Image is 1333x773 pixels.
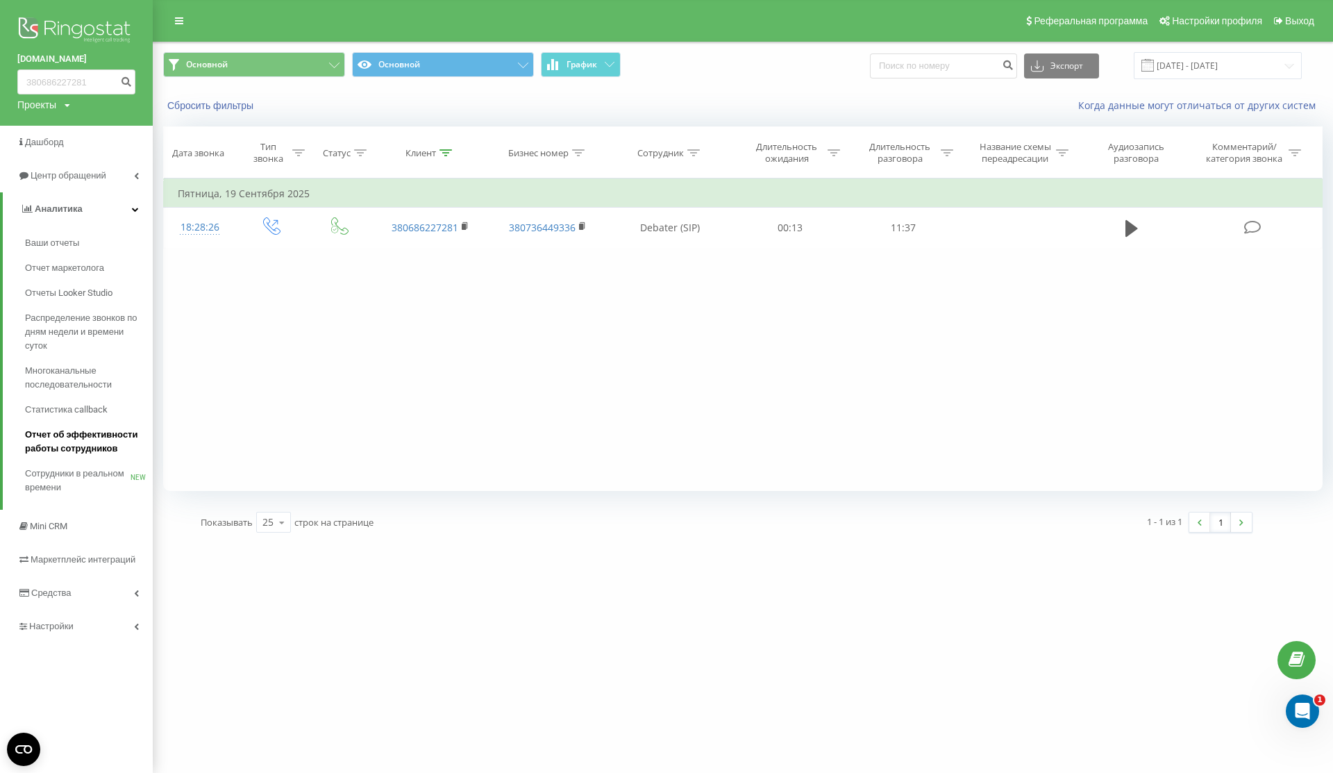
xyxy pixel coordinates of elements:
[392,221,458,234] a: 380686227281
[541,52,621,77] button: График
[567,60,597,69] span: График
[1091,141,1182,165] div: Аудиозапись разговора
[25,397,153,422] a: Статистика callback
[323,147,351,159] div: Статус
[978,141,1053,165] div: Название схемы переадресации
[30,521,67,531] span: Mini CRM
[178,214,222,241] div: 18:28:26
[25,422,153,461] a: Отчет об эффективности работы сотрудников
[25,467,131,494] span: Сотрудники в реальном времени
[29,621,74,631] span: Настройки
[164,180,1323,208] td: Пятница, 19 Сентября 2025
[870,53,1017,78] input: Поиск по номеру
[1204,141,1285,165] div: Комментарий/категория звонка
[750,141,824,165] div: Длительность ожидания
[1286,695,1319,728] iframe: Intercom live chat
[262,515,274,529] div: 25
[405,147,436,159] div: Клиент
[1078,99,1323,112] a: Когда данные могут отличаться от других систем
[35,203,83,214] span: Аналитика
[25,137,64,147] span: Дашборд
[508,147,569,159] div: Бизнес номер
[25,261,104,275] span: Отчет маркетолога
[201,516,253,529] span: Показывать
[847,208,960,248] td: 11:37
[25,306,153,358] a: Распределение звонков по дням недели и времени суток
[7,733,40,766] button: Open CMP widget
[17,52,135,66] a: [DOMAIN_NAME]
[31,588,72,598] span: Средства
[863,141,937,165] div: Длительность разговора
[1172,15,1262,26] span: Настройки профиля
[607,208,733,248] td: Debater (SIP)
[17,14,135,49] img: Ringostat logo
[637,147,684,159] div: Сотрудник
[25,364,146,392] span: Многоканальные последовательности
[172,147,224,159] div: Дата звонка
[163,52,345,77] button: Основной
[1285,15,1314,26] span: Выход
[17,98,56,112] div: Проекты
[25,358,153,397] a: Многоканальные последовательности
[1034,15,1148,26] span: Реферальная программа
[25,236,79,250] span: Ваши отчеты
[25,461,153,500] a: Сотрудники в реальном времениNEW
[1210,513,1231,532] a: 1
[25,311,146,353] span: Распределение звонков по дням недели и времени суток
[352,52,534,77] button: Основной
[25,231,153,256] a: Ваши отчеты
[25,256,153,281] a: Отчет маркетолога
[186,59,228,70] span: Основной
[3,192,153,226] a: Аналитика
[25,286,112,300] span: Отчеты Looker Studio
[294,516,374,529] span: строк на странице
[31,170,106,181] span: Центр обращений
[17,69,135,94] input: Поиск по номеру
[1147,515,1182,529] div: 1 - 1 из 1
[31,554,135,565] span: Маркетплейс интеграций
[734,208,847,248] td: 00:13
[25,403,108,417] span: Статистика callback
[509,221,576,234] a: 380736449336
[249,141,289,165] div: Тип звонка
[163,99,260,112] button: Сбросить фильтры
[1024,53,1099,78] button: Экспорт
[1314,695,1325,706] span: 1
[25,428,146,456] span: Отчет об эффективности работы сотрудников
[25,281,153,306] a: Отчеты Looker Studio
